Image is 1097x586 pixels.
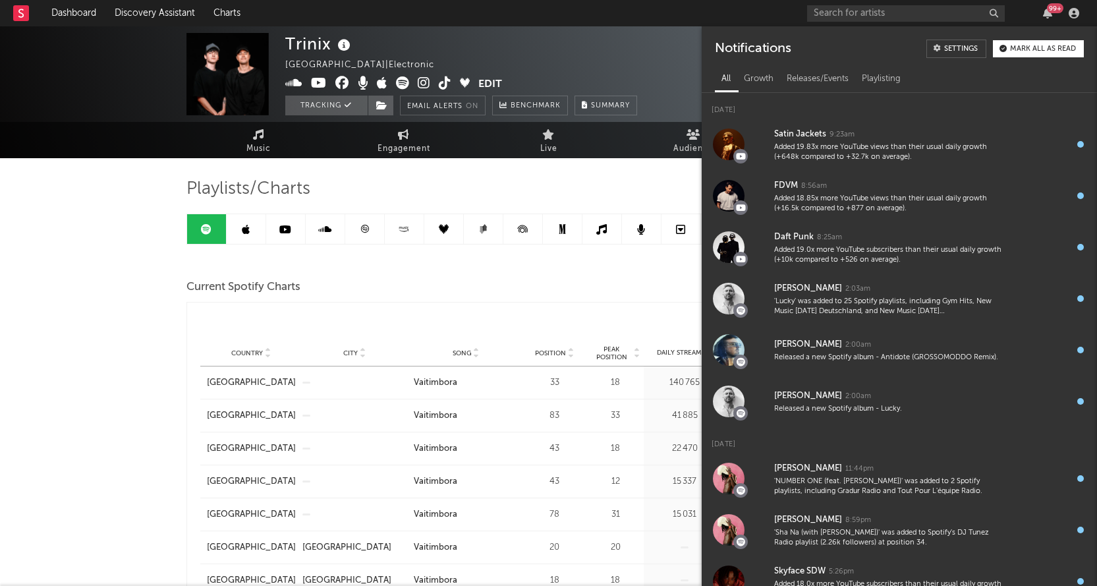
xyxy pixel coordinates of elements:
div: Mark all as read [1010,45,1076,53]
div: Vaitimbora [414,541,457,554]
div: Releases/Events [780,68,855,90]
div: Added 19.83x more YouTube views than their usual daily growth (+648k compared to +32.7k on average). [774,142,1006,163]
a: Vaitimbora [414,541,519,554]
div: Trinix [285,33,354,55]
div: Released a new Spotify album - Lucky. [774,404,1006,414]
a: [GEOGRAPHIC_DATA] [302,541,407,554]
span: Playlists/Charts [186,181,310,197]
div: 18 [591,376,640,390]
a: [GEOGRAPHIC_DATA] [207,508,296,521]
div: 43 [525,442,584,455]
a: [PERSON_NAME]2:03am'Lucky' was added to 25 Spotify playlists, including Gym Hits, New Music [DATE... [702,273,1097,324]
div: 41 885 [647,409,723,423]
a: [GEOGRAPHIC_DATA] [207,442,296,455]
div: 99 + [1047,3,1063,13]
div: Notifications [715,40,791,58]
div: 'Lucky' was added to 25 Spotify playlists, including Gym Hits, New Music [DATE] Deutschland, and ... [774,297,1006,317]
div: 15 337 [647,475,723,488]
div: Added 19.0x more YouTube subscribers than their usual daily growth (+10k compared to +526 on aver... [774,245,1006,266]
a: [PERSON_NAME]8:59pm'Sha Na (with [PERSON_NAME])' was added to Spotify's DJ Tunez Radio playlist (... [702,504,1097,556]
a: Engagement [331,122,476,158]
span: Audience [673,141,714,157]
span: Peak Position [591,345,633,361]
div: 31 [591,508,640,521]
a: Vaitimbora [414,475,519,488]
a: Audience [621,122,766,158]
a: Vaitimbora [414,376,519,390]
a: Music [186,122,331,158]
button: Tracking [285,96,368,115]
div: 20 [525,541,584,554]
a: [PERSON_NAME]2:00amReleased a new Spotify album - Antidote (GROSSOMODDO Remix). [702,324,1097,376]
div: 140 765 [647,376,723,390]
a: Satin Jackets9:23amAdded 19.83x more YouTube views than their usual daily growth (+648k compared ... [702,119,1097,170]
div: 5:26pm [829,567,854,577]
span: City [343,349,358,357]
span: Current Spotify Charts [186,279,300,295]
div: Vaitimbora [414,409,457,423]
div: Released a new Spotify album - Antidote (GROSSOMODDO Remix). [774,353,1006,363]
div: 22 470 [647,442,723,455]
div: 8:25am [817,233,842,243]
button: Edit [478,76,502,93]
span: Song [453,349,472,357]
button: Summary [575,96,637,115]
div: Settings [944,45,978,53]
div: 33 [591,409,640,423]
span: Live [540,141,557,157]
div: 2:00am [845,340,871,350]
div: 2:00am [845,392,871,401]
div: 12 [591,475,640,488]
a: Daft Punk8:25amAdded 19.0x more YouTube subscribers than their usual daily growth (+10k compared ... [702,221,1097,273]
span: Daily Streams [657,348,705,358]
a: [PERSON_NAME]11:44pm'NUMBER ONE (feat. [PERSON_NAME])' was added to 2 Spotify playlists, includin... [702,453,1097,504]
a: [GEOGRAPHIC_DATA] [207,541,296,554]
a: FDVM8:56amAdded 18.85x more YouTube views than their usual daily growth (+16.5k compared to +877 ... [702,170,1097,221]
div: Vaitimbora [414,475,457,488]
em: On [466,103,478,110]
div: 18 [591,442,640,455]
div: [PERSON_NAME] [774,512,842,528]
a: [GEOGRAPHIC_DATA] [207,409,296,423]
div: Playlisting [855,68,907,90]
div: Skyface SDW [774,564,826,579]
button: 99+ [1043,8,1052,18]
span: Music [246,141,271,157]
div: 15 031 [647,508,723,521]
a: Benchmark [492,96,568,115]
div: [PERSON_NAME] [774,337,842,353]
a: Live [476,122,621,158]
span: Engagement [378,141,430,157]
div: FDVM [774,178,798,194]
span: Position [535,349,566,357]
div: Daft Punk [774,229,814,245]
div: [DATE] [702,427,1097,453]
input: Search for artists [807,5,1005,22]
div: 11:44pm [845,464,874,474]
div: [GEOGRAPHIC_DATA] [302,541,391,554]
div: 'Sha Na (with [PERSON_NAME])' was added to Spotify's DJ Tunez Radio playlist (2.26k followers) at... [774,528,1006,548]
span: Benchmark [511,98,561,114]
div: [PERSON_NAME] [774,461,842,477]
div: [DATE] [702,93,1097,119]
div: 43 [525,475,584,488]
button: Mark all as read [993,40,1084,57]
div: Added 18.85x more YouTube views than their usual daily growth (+16.5k compared to +877 on average). [774,194,1006,214]
div: Vaitimbora [414,442,457,455]
a: [PERSON_NAME]2:00amReleased a new Spotify album - Lucky. [702,376,1097,427]
a: [GEOGRAPHIC_DATA] [207,376,296,390]
span: Country [231,349,263,357]
div: Growth [737,68,780,90]
button: Email AlertsOn [400,96,486,115]
div: 78 [525,508,584,521]
div: 9:23am [830,130,855,140]
div: 8:59pm [845,515,871,525]
div: 33 [525,376,584,390]
div: Satin Jackets [774,127,826,142]
div: [PERSON_NAME] [774,388,842,404]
